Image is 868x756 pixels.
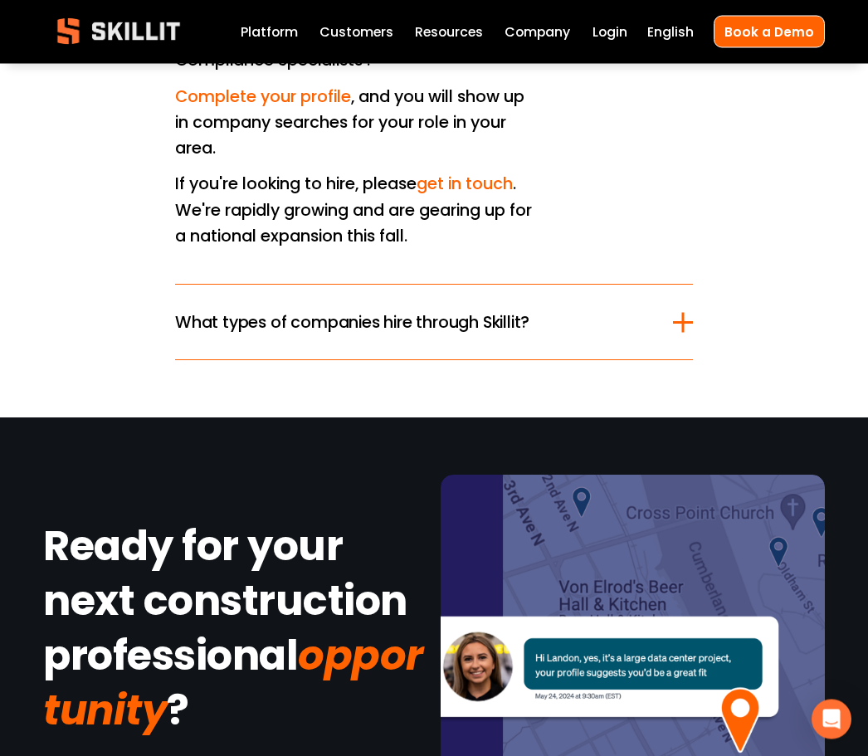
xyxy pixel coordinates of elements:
div: Open Intercom Messenger [812,700,851,739]
div: language picker [647,21,694,43]
a: Complete your profile [175,85,351,109]
em: opportunity [43,627,423,739]
span: Resources [415,22,483,42]
span: English [647,22,694,42]
a: Customers [319,21,393,43]
a: Platform [241,21,298,43]
button: What types of companies hire through Skillit? [175,285,693,360]
a: Company [505,21,570,43]
img: Skillit [43,7,194,56]
span: What types of companies hire through Skillit? [175,310,673,335]
strong: ? [167,680,189,750]
a: folder dropdown [415,21,483,43]
a: Book a Demo [714,16,825,48]
strong: Ready for your next construction professional [43,515,416,695]
p: If you're looking to hire, please . We're rapidly growing and are gearing up for a national expan... [175,172,538,250]
a: get in touch [417,173,513,196]
a: Login [592,21,627,43]
p: , and you will show up in company searches for your role in your area. [175,85,538,163]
